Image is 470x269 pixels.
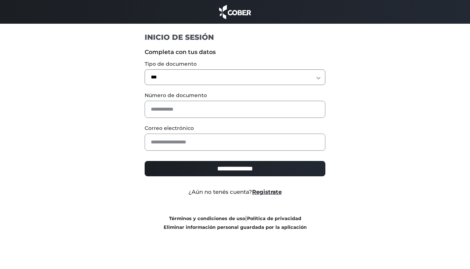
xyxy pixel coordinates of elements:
[145,48,326,57] label: Completa con tus datos
[139,214,331,231] div: |
[145,92,326,99] label: Número de documento
[217,4,253,20] img: cober_marca.png
[145,124,326,132] label: Correo electrónico
[247,216,301,221] a: Política de privacidad
[139,188,331,196] div: ¿Aún no tenés cuenta?
[145,60,326,68] label: Tipo de documento
[252,188,282,195] a: Registrate
[169,216,245,221] a: Términos y condiciones de uso
[145,32,326,42] h1: INICIO DE SESIÓN
[164,224,307,230] a: Eliminar información personal guardada por la aplicación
